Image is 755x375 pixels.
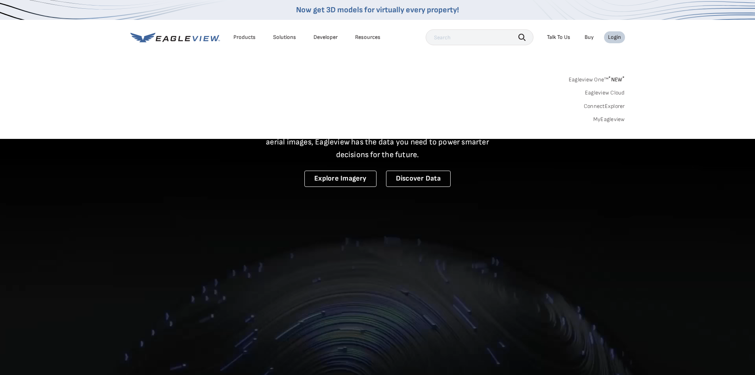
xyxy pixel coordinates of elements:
a: Now get 3D models for virtually every property! [296,5,459,15]
p: A new era starts here. Built on more than 3.5 billion high-resolution aerial images, Eagleview ha... [256,123,499,161]
a: Developer [313,34,338,41]
a: Eagleview One™*NEW* [569,74,625,83]
span: NEW [608,76,625,83]
div: Solutions [273,34,296,41]
a: ConnectExplorer [584,103,625,110]
div: Products [233,34,256,41]
a: Buy [585,34,594,41]
a: Explore Imagery [304,171,377,187]
a: MyEagleview [593,116,625,123]
input: Search [426,29,533,45]
a: Eagleview Cloud [585,89,625,96]
a: Discover Data [386,171,451,187]
div: Talk To Us [547,34,570,41]
div: Resources [355,34,380,41]
div: Login [608,34,621,41]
